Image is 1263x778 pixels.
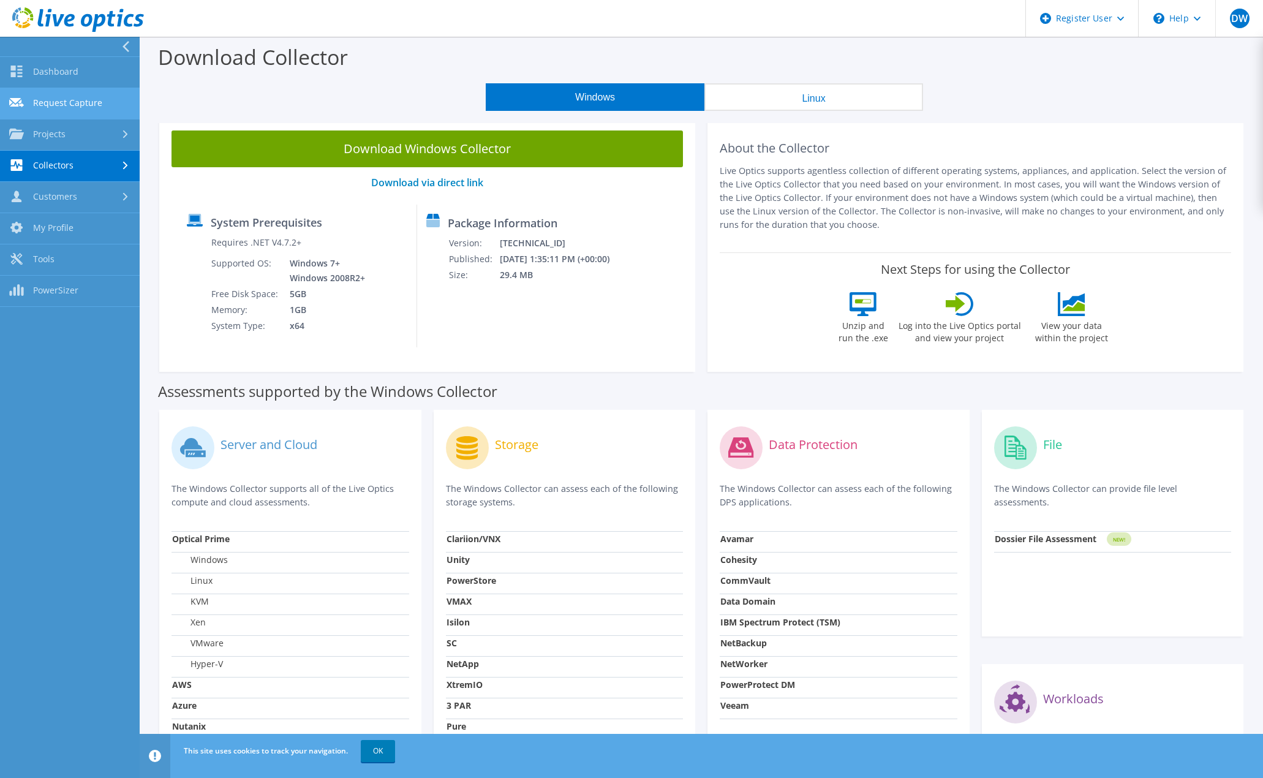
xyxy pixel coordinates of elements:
label: Next Steps for using the Collector [881,262,1070,277]
td: 5GB [281,286,368,302]
strong: AWS [172,679,192,690]
strong: Data Domain [720,595,775,607]
label: Server and Cloud [221,439,317,451]
a: Download via direct link [371,176,483,189]
strong: NetBackup [720,637,767,649]
strong: Clariion/VNX [447,533,500,545]
button: Windows [486,83,704,111]
strong: NetApp [447,658,479,670]
label: VMware [172,637,224,649]
label: View your data within the project [1028,316,1116,344]
label: Log into the Live Optics portal and view your project [898,316,1022,344]
label: Requires .NET V4.7.2+ [211,236,301,249]
span: This site uses cookies to track your navigation. [184,746,348,756]
td: Memory: [211,302,281,318]
td: Supported OS: [211,255,281,286]
label: Workloads [1043,693,1104,705]
td: Published: [448,251,499,267]
label: File [1043,439,1062,451]
td: Windows 7+ Windows 2008R2+ [281,255,368,286]
tspan: NEW! [1112,536,1125,543]
strong: Avamar [720,533,753,545]
strong: CommVault [720,575,771,586]
td: 29.4 MB [499,267,626,283]
p: The Windows Collector can assess each of the following DPS applications. [720,482,957,509]
a: Download Windows Collector [172,130,683,167]
strong: SC [447,637,457,649]
strong: PowerStore [447,575,496,586]
p: The Windows Collector can provide file level assessments. [994,482,1232,509]
strong: Azure [172,700,197,711]
label: Windows [172,554,228,566]
strong: Veeam [720,700,749,711]
p: Live Optics supports agentless collection of different operating systems, appliances, and applica... [720,164,1231,232]
strong: PowerProtect DM [720,679,795,690]
td: Free Disk Space: [211,286,281,302]
p: The Windows Collector can assess each of the following storage systems. [446,482,684,509]
strong: Dossier File Assessment [995,533,1096,545]
strong: NetWorker [720,658,767,670]
strong: Isilon [447,616,470,628]
td: Size: [448,267,499,283]
h2: About the Collector [720,141,1231,156]
strong: Unity [447,554,470,565]
strong: Pure [447,720,466,732]
strong: IBM Spectrum Protect (TSM) [720,616,840,628]
a: OK [361,740,395,762]
td: x64 [281,318,368,334]
td: Version: [448,235,499,251]
label: System Prerequisites [211,216,322,228]
td: 1GB [281,302,368,318]
label: Unzip and run the .exe [835,316,892,344]
label: Assessments supported by the Windows Collector [158,385,497,398]
label: Xen [172,616,206,629]
td: System Type: [211,318,281,334]
button: Linux [704,83,923,111]
svg: \n [1153,13,1164,24]
strong: Nutanix [172,720,206,732]
strong: 3 PAR [447,700,471,711]
span: DW [1230,9,1250,28]
label: Package Information [448,217,557,229]
strong: XtremIO [447,679,483,690]
strong: Optical Prime [172,533,230,545]
label: Storage [495,439,538,451]
strong: VMAX [447,595,472,607]
td: [DATE] 1:35:11 PM (+00:00) [499,251,626,267]
label: Data Protection [769,439,858,451]
label: Download Collector [158,43,348,71]
td: [TECHNICAL_ID] [499,235,626,251]
label: Hyper-V [172,658,223,670]
p: The Windows Collector supports all of the Live Optics compute and cloud assessments. [172,482,409,509]
strong: Cohesity [720,554,757,565]
label: Linux [172,575,213,587]
label: KVM [172,595,209,608]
